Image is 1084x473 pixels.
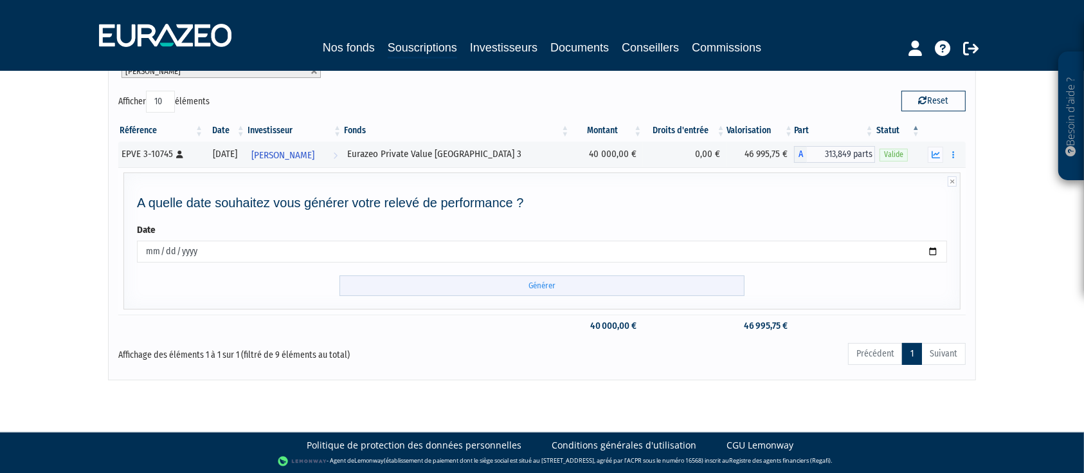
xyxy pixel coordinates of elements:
a: 1 [902,343,922,365]
label: Afficher éléments [118,91,210,113]
p: Besoin d'aide ? [1064,59,1079,174]
a: Conditions générales d'utilisation [552,439,696,452]
th: Montant: activer pour trier la colonne par ordre croissant [570,120,643,142]
a: Lemonway [354,456,384,465]
button: Reset [901,91,966,111]
th: Date: activer pour trier la colonne par ordre croissant [204,120,246,142]
td: 46 995,75 € [727,142,795,167]
th: Référence : activer pour trier la colonne par ordre croissant [118,120,204,142]
div: [DATE] [209,147,242,161]
a: Investisseurs [470,39,537,57]
th: Droits d'entrée: activer pour trier la colonne par ordre croissant [643,120,726,142]
span: 313,849 parts [807,146,875,163]
td: 46 995,75 € [727,315,795,337]
th: Part: activer pour trier la colonne par ordre croissant [794,120,875,142]
img: 1732889491-logotype_eurazeo_blanc_rvb.png [99,24,231,47]
i: [Français] Personne physique [176,151,183,158]
span: Valide [880,149,908,161]
h4: A quelle date souhaitez vous générer votre relevé de performance ? [137,196,947,210]
a: Commissions [692,39,761,57]
a: Souscriptions [388,39,457,59]
div: A - Eurazeo Private Value Europe 3 [794,146,875,163]
span: A [794,146,807,163]
a: Documents [550,39,609,57]
a: [PERSON_NAME] [246,142,343,167]
select: Afficheréléments [146,91,175,113]
div: Eurazeo Private Value [GEOGRAPHIC_DATA] 3 [347,147,566,161]
td: 40 000,00 € [570,142,643,167]
span: [PERSON_NAME] [125,66,181,76]
div: Affichage des éléments 1 à 1 sur 1 (filtré de 9 éléments au total) [118,342,460,362]
img: logo-lemonway.png [278,455,327,468]
a: Conseillers [622,39,679,57]
a: CGU Lemonway [727,439,793,452]
i: Voir l'investisseur [333,144,338,167]
th: Valorisation: activer pour trier la colonne par ordre croissant [727,120,795,142]
div: EPVE 3-10745 [122,147,200,161]
label: Date [137,223,156,237]
td: 40 000,00 € [570,315,643,337]
span: [PERSON_NAME] [251,144,314,167]
a: Politique de protection des données personnelles [307,439,521,452]
a: Nos fonds [323,39,375,57]
a: Registre des agents financiers (Regafi) [729,456,831,465]
div: - Agent de (établissement de paiement dont le siège social est situé au [STREET_ADDRESS], agréé p... [13,455,1071,468]
input: Générer [339,275,745,297]
th: Fonds: activer pour trier la colonne par ordre croissant [343,120,570,142]
th: Investisseur: activer pour trier la colonne par ordre croissant [246,120,343,142]
th: Statut : activer pour trier la colonne par ordre d&eacute;croissant [875,120,921,142]
td: 0,00 € [643,142,726,167]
